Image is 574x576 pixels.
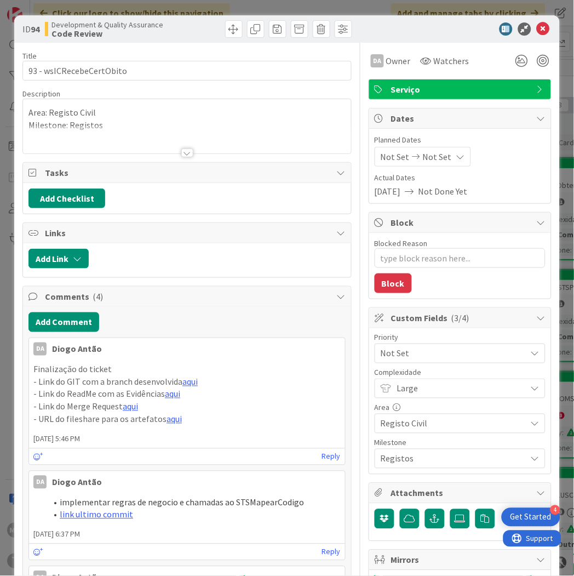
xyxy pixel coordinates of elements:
[322,450,341,464] a: Reply
[391,311,531,324] span: Custom Fields
[28,119,346,132] p: Milestone: Registos
[28,249,89,269] button: Add Link
[45,226,331,239] span: Links
[33,413,341,426] p: - URL do fileshare para os artefatos
[423,150,452,163] span: Not Set
[167,414,182,425] a: aqui
[375,334,546,341] div: Priority
[28,189,105,208] button: Add Checklist
[375,369,546,377] div: Complexidade
[381,150,410,163] span: Not Set
[60,509,133,520] a: link ultimo commit
[31,24,39,35] b: 94
[22,89,60,99] span: Description
[502,508,560,527] div: Open Get Started checklist, remaining modules: 4
[123,401,138,412] a: aqui
[550,505,560,515] div: 4
[33,476,47,489] div: DA
[47,497,341,509] li: implementar regras de negocio e chamadas ao STSMapearCodigo
[33,376,341,389] p: - Link do GIT com a branch desenvolvida
[28,106,346,119] p: Area: Registo Civil
[93,291,103,302] span: ( 4 )
[391,83,531,96] span: Serviço
[375,273,412,293] button: Block
[434,54,469,67] span: Watchers
[371,54,384,67] div: DA
[51,20,163,29] span: Development & Quality Assurance
[391,554,531,567] span: Mirrors
[33,363,341,376] p: Finalização do ticket
[45,290,331,303] span: Comments
[33,401,341,413] p: - Link do Merge Request
[33,343,47,356] div: DA
[391,216,531,229] span: Block
[510,512,552,523] div: Get Started
[375,238,428,248] label: Blocked Reason
[375,185,401,198] span: [DATE]
[381,346,521,361] span: Not Set
[375,404,546,412] div: Area
[165,389,180,400] a: aqui
[52,343,102,356] div: Diogo Antão
[375,134,546,146] span: Planned Dates
[386,54,411,67] span: Owner
[451,312,469,323] span: ( 3/4 )
[182,377,198,387] a: aqui
[375,439,546,447] div: Milestone
[397,381,521,396] span: Large
[29,529,345,540] span: [DATE] 6:37 PM
[23,2,50,15] span: Support
[29,434,345,445] span: [DATE] 5:46 PM
[22,22,39,36] span: ID
[418,185,468,198] span: Not Done Yet
[375,172,546,184] span: Actual Dates
[22,51,37,61] label: Title
[391,112,531,125] span: Dates
[322,545,341,559] a: Reply
[33,388,341,401] p: - Link do ReadMe com as Evidências
[381,451,521,466] span: Registos
[28,312,99,332] button: Add Comment
[51,29,163,38] b: Code Review
[52,476,102,489] div: Diogo Antão
[22,61,352,81] input: type card name here...
[391,487,531,500] span: Attachments
[45,166,331,179] span: Tasks
[381,416,521,431] span: Registo Civil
